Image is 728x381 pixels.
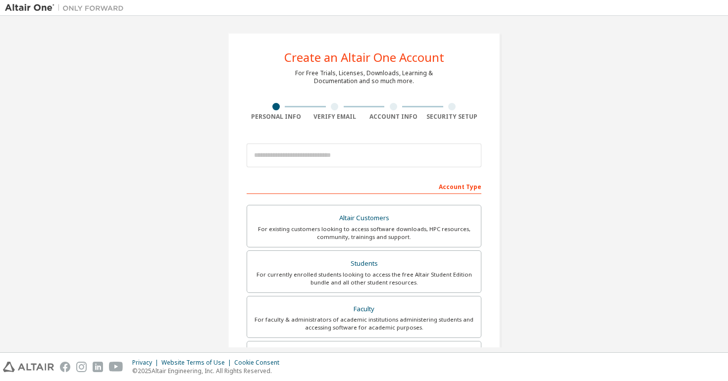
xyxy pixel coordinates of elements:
div: For Free Trials, Licenses, Downloads, Learning & Documentation and so much more. [295,69,433,85]
div: Create an Altair One Account [284,51,444,63]
img: linkedin.svg [93,362,103,372]
div: Students [253,257,475,271]
img: altair_logo.svg [3,362,54,372]
div: Account Type [247,178,481,194]
div: Faculty [253,302,475,316]
div: For existing customers looking to access software downloads, HPC resources, community, trainings ... [253,225,475,241]
img: facebook.svg [60,362,70,372]
div: Security Setup [423,113,482,121]
div: Website Terms of Use [161,359,234,367]
div: Personal Info [247,113,306,121]
div: For faculty & administrators of academic institutions administering students and accessing softwa... [253,316,475,332]
div: Cookie Consent [234,359,285,367]
img: youtube.svg [109,362,123,372]
div: Altair Customers [253,211,475,225]
div: Privacy [132,359,161,367]
img: instagram.svg [76,362,87,372]
div: Account Info [364,113,423,121]
div: For currently enrolled students looking to access the free Altair Student Edition bundle and all ... [253,271,475,286]
p: © 2025 Altair Engineering, Inc. All Rights Reserved. [132,367,285,375]
div: Verify Email [306,113,364,121]
img: Altair One [5,3,129,13]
